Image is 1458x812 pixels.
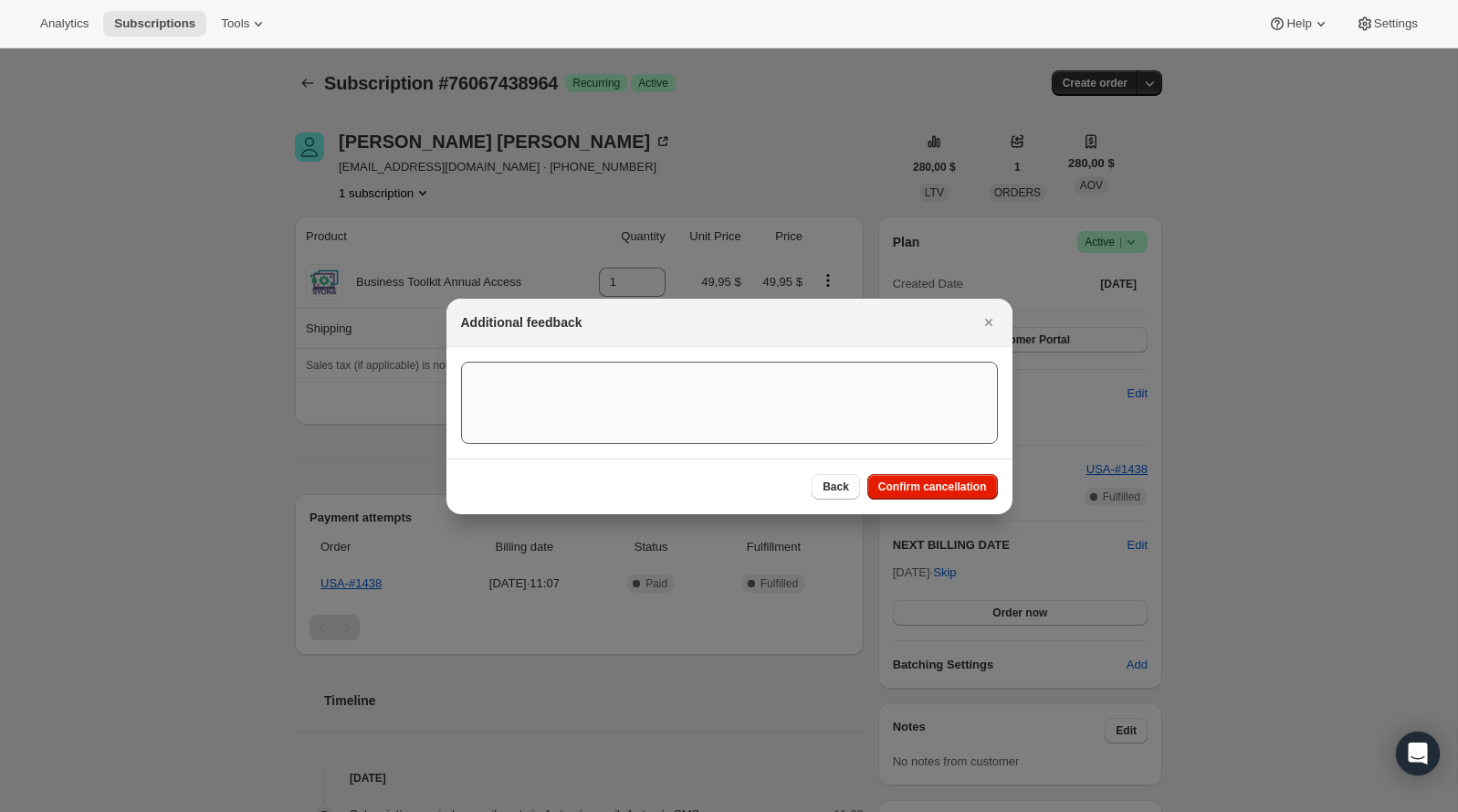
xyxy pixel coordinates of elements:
[103,11,206,37] button: Subscriptions
[1396,732,1440,775] div: Open Intercom Messenger
[221,16,249,31] span: Tools
[867,474,998,500] button: Confirm cancellation
[210,11,278,37] button: Tools
[461,313,582,332] h2: Additional feedback
[40,16,89,31] span: Analytics
[1374,16,1418,31] span: Settings
[878,480,987,494] span: Confirm cancellation
[812,474,860,500] button: Back
[1257,11,1340,37] button: Help
[976,310,1002,335] button: Cerrar
[823,480,849,494] span: Back
[1345,11,1429,37] button: Settings
[29,11,100,37] button: Analytics
[114,16,195,31] span: Subscriptions
[1286,16,1311,31] span: Help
